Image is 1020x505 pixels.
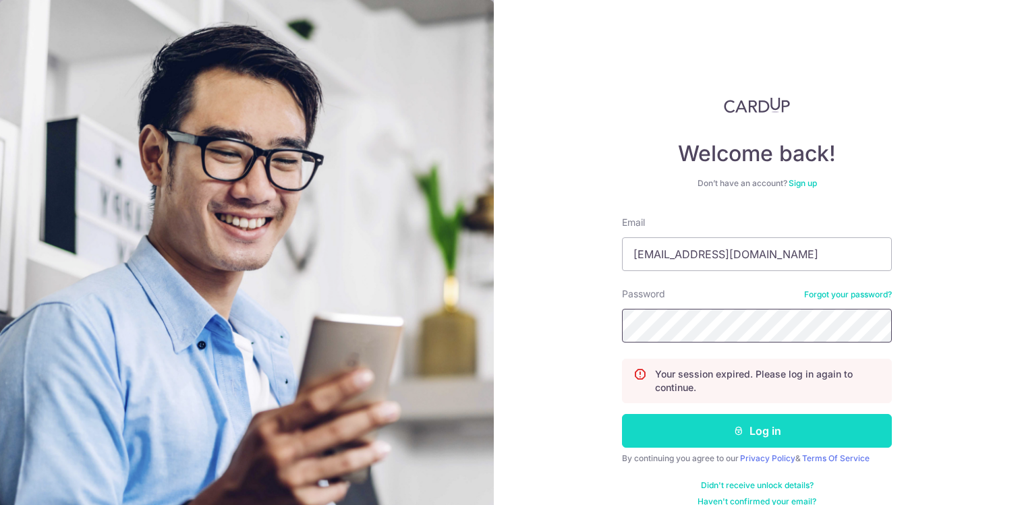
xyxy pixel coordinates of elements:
[622,287,665,301] label: Password
[622,237,892,271] input: Enter your Email
[622,453,892,464] div: By continuing you agree to our &
[622,178,892,189] div: Don’t have an account?
[789,178,817,188] a: Sign up
[622,216,645,229] label: Email
[622,414,892,448] button: Log in
[655,367,880,394] p: Your session expired. Please log in again to continue.
[701,480,814,491] a: Didn't receive unlock details?
[804,289,892,300] a: Forgot your password?
[740,453,795,463] a: Privacy Policy
[802,453,870,463] a: Terms Of Service
[622,140,892,167] h4: Welcome back!
[724,97,790,113] img: CardUp Logo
